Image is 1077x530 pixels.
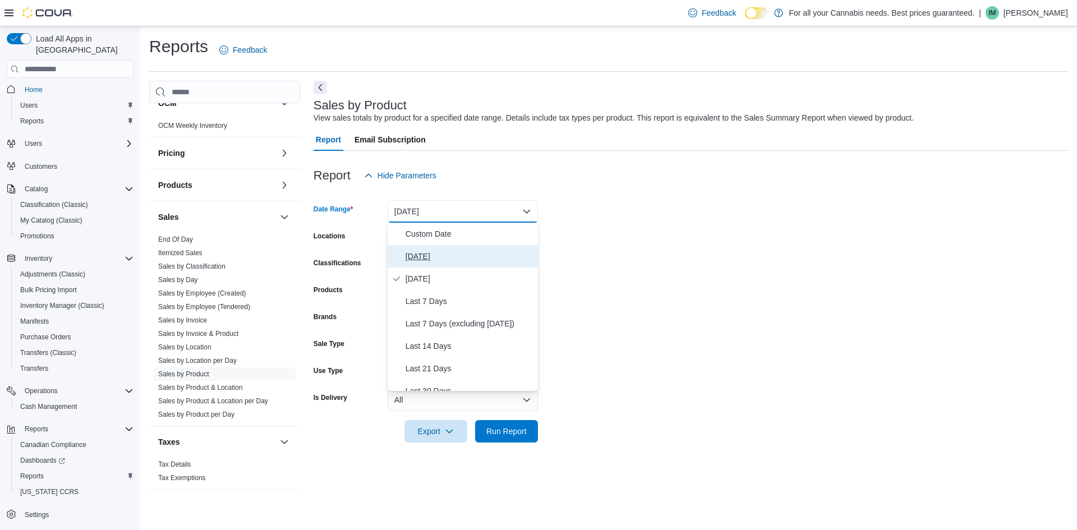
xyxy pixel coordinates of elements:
[988,6,996,20] span: IM
[149,35,208,58] h1: Reports
[20,456,65,465] span: Dashboards
[360,164,441,187] button: Hide Parameters
[314,112,914,124] div: View sales totals by product for a specified date range. Details include tax types per product. T...
[158,473,206,482] span: Tax Exemptions
[25,139,42,148] span: Users
[11,266,138,282] button: Adjustments (Classic)
[789,6,974,20] p: For all your Cannabis needs. Best prices guaranteed.
[25,425,48,434] span: Reports
[16,99,134,112] span: Users
[158,179,275,191] button: Products
[16,214,134,227] span: My Catalog (Classic)
[2,421,138,437] button: Reports
[11,453,138,468] a: Dashboards
[20,384,134,398] span: Operations
[406,294,533,308] span: Last 7 Days
[11,361,138,376] button: Transfers
[406,227,533,241] span: Custom Date
[278,146,291,160] button: Pricing
[278,178,291,192] button: Products
[158,148,275,159] button: Pricing
[16,114,48,128] a: Reports
[20,285,77,294] span: Bulk Pricing Import
[20,402,77,411] span: Cash Management
[11,345,138,361] button: Transfers (Classic)
[411,420,461,443] span: Export
[2,383,138,399] button: Operations
[16,315,134,328] span: Manifests
[20,364,48,373] span: Transfers
[158,248,202,257] span: Itemized Sales
[25,386,58,395] span: Operations
[2,81,138,97] button: Home
[11,213,138,228] button: My Catalog (Classic)
[25,254,52,263] span: Inventory
[158,343,211,351] a: Sales by Location
[2,158,138,174] button: Customers
[404,420,467,443] button: Export
[2,136,138,151] button: Users
[20,487,79,496] span: [US_STATE] CCRS
[406,317,533,330] span: Last 7 Days (excluding [DATE])
[16,454,70,467] a: Dashboards
[1004,6,1068,20] p: [PERSON_NAME]
[11,98,138,113] button: Users
[20,182,134,196] span: Catalog
[16,229,59,243] a: Promotions
[16,299,109,312] a: Inventory Manager (Classic)
[158,179,192,191] h3: Products
[158,316,207,324] a: Sales by Invoice
[388,389,538,411] button: All
[16,400,81,413] a: Cash Management
[158,370,209,378] a: Sales by Product
[20,270,85,279] span: Adjustments (Classic)
[158,411,234,418] a: Sales by Product per Day
[158,235,193,244] span: End Of Day
[20,317,49,326] span: Manifests
[158,276,198,284] a: Sales by Day
[20,200,88,209] span: Classification (Classic)
[486,426,527,437] span: Run Report
[158,357,237,365] a: Sales by Location per Day
[158,384,243,391] a: Sales by Product & Location
[16,362,134,375] span: Transfers
[20,101,38,110] span: Users
[31,33,134,56] span: Load All Apps in [GEOGRAPHIC_DATA]
[25,162,57,171] span: Customers
[158,211,275,223] button: Sales
[20,117,44,126] span: Reports
[20,160,62,173] a: Customers
[388,223,538,391] div: Select listbox
[149,233,300,426] div: Sales
[158,316,207,325] span: Sales by Invoice
[158,329,238,338] span: Sales by Invoice & Product
[406,250,533,263] span: [DATE]
[158,436,180,448] h3: Taxes
[11,468,138,484] button: Reports
[158,122,227,130] a: OCM Weekly Inventory
[278,210,291,224] button: Sales
[16,454,134,467] span: Dashboards
[11,399,138,414] button: Cash Management
[11,298,138,314] button: Inventory Manager (Classic)
[20,348,76,357] span: Transfers (Classic)
[16,198,134,211] span: Classification (Classic)
[16,268,90,281] a: Adjustments (Classic)
[16,485,83,499] a: [US_STATE] CCRS
[2,181,138,197] button: Catalog
[158,397,268,405] a: Sales by Product & Location per Day
[314,81,327,94] button: Next
[20,137,47,150] button: Users
[20,232,54,241] span: Promotions
[314,169,351,182] h3: Report
[702,7,736,19] span: Feedback
[278,435,291,449] button: Taxes
[158,249,202,257] a: Itemized Sales
[215,39,271,61] a: Feedback
[406,384,533,398] span: Last 30 Days
[158,98,177,109] h3: OCM
[16,330,76,344] a: Purchase Orders
[355,128,426,151] span: Email Subscription
[406,362,533,375] span: Last 21 Days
